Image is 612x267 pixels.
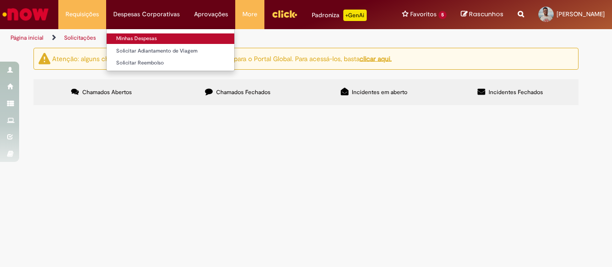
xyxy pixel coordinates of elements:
[272,7,297,21] img: click_logo_yellow_360x200.png
[113,10,180,19] span: Despesas Corporativas
[106,29,235,71] ul: Despesas Corporativas
[64,34,96,42] a: Solicitações
[489,88,543,96] span: Incidentes Fechados
[107,58,234,68] a: Solicitar Reembolso
[438,11,447,19] span: 5
[1,5,50,24] img: ServiceNow
[557,10,605,18] span: [PERSON_NAME]
[461,10,503,19] a: Rascunhos
[11,34,44,42] a: Página inicial
[343,10,367,21] p: +GenAi
[107,46,234,56] a: Solicitar Adiantamento de Viagem
[352,88,407,96] span: Incidentes em aberto
[107,33,234,44] a: Minhas Despesas
[82,88,132,96] span: Chamados Abertos
[360,54,392,63] a: clicar aqui.
[469,10,503,19] span: Rascunhos
[52,54,392,63] ng-bind-html: Atenção: alguns chamados relacionados a T.I foram migrados para o Portal Global. Para acessá-los,...
[7,29,401,47] ul: Trilhas de página
[312,10,367,21] div: Padroniza
[216,88,271,96] span: Chamados Fechados
[66,10,99,19] span: Requisições
[410,10,437,19] span: Favoritos
[194,10,228,19] span: Aprovações
[242,10,257,19] span: More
